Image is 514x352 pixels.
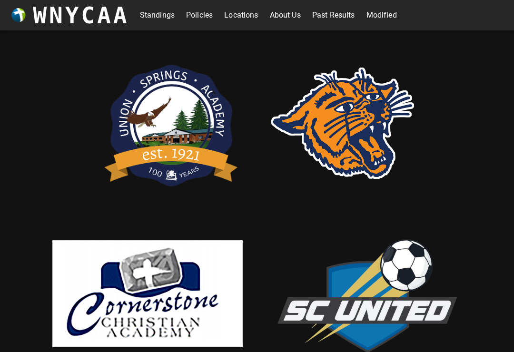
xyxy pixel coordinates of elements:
a: Past Results [312,8,355,23]
a: Policies [186,8,213,23]
h3: WNYCAA [33,2,129,29]
a: Locations [224,8,258,23]
img: cornerstone.png [52,240,243,347]
a: Standings [140,8,175,23]
a: About Us [270,8,301,23]
a: Modified [366,8,397,23]
img: usa.png [100,49,243,197]
img: wnycaaBall.png [11,8,26,22]
img: rsd.png [271,68,414,179]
